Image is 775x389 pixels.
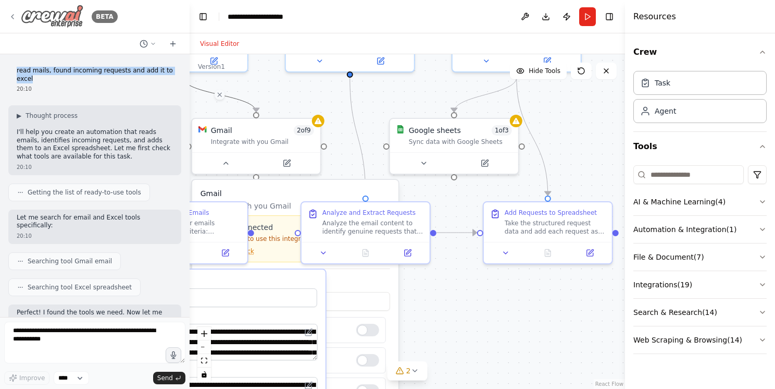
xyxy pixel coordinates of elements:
span: 2 [406,366,411,376]
span: Getting the list of ready-to-use tools [28,188,141,197]
span: Searching tool Excel spreadsheet [28,283,132,291]
span: Searching tool Gmail email [28,257,112,265]
span: Number of enabled actions [492,125,512,136]
img: Google Sheets [396,125,405,133]
label: Description [128,313,317,322]
button: fit view [197,354,211,368]
g: Edge from 8ed9ad95-1703-4a73-9f38-c6ef922f1fe2 to ea0e15ab-5cb0-4ef7-9a24-1437104c9db4 [511,77,553,195]
div: Read Incoming Emails [140,209,209,217]
p: Connect to use this integration [207,235,326,243]
div: GmailGmail2of9Integrate with you GmailGmailIntegrate with you GmailNot connectedConnect to use th... [191,118,321,175]
p: Let me search for email and Excel tools specifically: [17,214,173,230]
button: Open in side panel [184,55,243,67]
g: Edge from 105acdb8-3202-42e3-a50e-2489ac60f170 to ea0e15ab-5cb0-4ef7-9a24-1437104c9db4 [436,227,477,238]
div: 20:10 [17,85,173,93]
g: Edge from 8ed9ad95-1703-4a73-9f38-c6ef922f1fe2 to 6f94dba3-0ce0-4a74-98d4-f59b885aa706 [449,77,522,112]
div: Crew [633,67,767,131]
button: AI & Machine Learning(4) [633,188,767,215]
label: Name [128,278,317,286]
button: 2 [387,361,428,381]
button: Open in side panel [257,157,316,169]
button: Open in editor [303,326,315,338]
span: Send [157,374,173,382]
label: Available Tools [201,277,390,286]
p: read mails, found incoming requests and add it to excel [17,67,173,83]
button: Tools [633,132,767,161]
button: Web Scraping & Browsing(14) [633,326,767,354]
div: BETA [92,10,118,23]
p: Send a email in Gmail [207,325,348,335]
span: Not connected [220,222,273,233]
div: Google sheets [409,125,461,136]
div: Read Incoming EmailsSearch Gmail for emails matching the criteria: {email_query}. Retrieve the em... [118,201,248,264]
button: toggle interactivity [197,368,211,381]
div: 20:10 [17,163,173,171]
button: Integrations(19) [633,271,767,298]
div: Tools [633,161,767,362]
button: Visual Editor [194,38,245,50]
button: Recheck [207,247,254,256]
div: Take the structured request data and add each request as a new row in the Google Sheets spreadshe... [505,219,606,236]
img: Logo [21,5,83,28]
div: Add Requests to Spreadsheet [505,209,597,217]
button: Switch to previous chat [135,38,160,50]
button: Crew [633,38,767,67]
img: Gmail [198,125,207,133]
label: Expected Output [128,367,317,375]
button: Start a new chat [165,38,181,50]
div: 20:10 [17,232,173,240]
p: Perfect! I found the tools we need. Now let me check if these connections are established: [17,309,173,325]
g: Edge from c85964c2-8534-4092-82ed-3563d0722043 to 105acdb8-3202-42e3-a50e-2489ac60f170 [345,77,371,195]
span: Thought process [26,112,78,120]
div: Gmail [211,125,232,136]
div: Version 1 [198,63,225,71]
div: Analyze and Extract RequestsAnalyze the email content to identify genuine requests that require a... [301,201,431,264]
nav: breadcrumb [228,11,299,22]
div: Task [655,78,670,88]
button: Hide left sidebar [196,9,210,24]
div: Analyze the email content to identify genuine requests that require action or response. For each ... [322,219,423,236]
button: Open in side panel [572,247,608,259]
button: Hide Tools [510,63,567,79]
h4: Resources [633,10,676,23]
button: Open in side panel [351,55,410,67]
button: ▶Thought process [17,112,78,120]
button: Open in side panel [207,247,243,259]
button: Click to speak your automation idea [166,347,181,363]
button: No output available [526,247,570,259]
button: zoom out [197,341,211,354]
button: Automation & Integration(1) [633,216,767,243]
span: ▶ [17,112,21,120]
button: File & Document(7) [633,244,767,271]
div: Search Gmail for emails matching the criteria: {email_query}. Retrieve the email content includin... [140,219,241,236]
div: Sync data with Google Sheets [409,138,512,146]
button: No output available [343,247,387,259]
p: Integrate with you Gmail [201,201,390,211]
button: Send [153,372,185,384]
a: React Flow attribution [595,381,623,387]
h3: Gmail [201,188,390,199]
div: Google SheetsGoogle sheets1of3Sync data with Google Sheets [389,118,519,175]
div: Add Requests to SpreadsheetTake the structured request data and add each request as a new row in ... [483,201,613,264]
button: Search & Research(14) [633,299,767,326]
button: Open in side panel [455,157,514,169]
div: Analyze and Extract Requests [322,209,416,217]
span: Hide Tools [529,67,560,75]
span: Number of enabled actions [294,125,314,136]
div: Agent [655,106,676,116]
p: I'll help you create an automation that reads emails, identifies incoming requests, and adds them... [17,128,173,161]
span: Recheck [228,247,254,256]
div: Integrate with you Gmail [211,138,314,146]
span: Improve [19,374,45,382]
button: Hide right sidebar [602,9,617,24]
g: Edge from e891ac1b-7b84-4670-a864-cab329c1ea16 to 6f177d98-82c6-49f6-9455-5d4a8f9df020 [178,77,261,112]
button: Improve [4,371,49,385]
button: Open in side panel [390,247,426,259]
div: React Flow controls [197,327,211,381]
button: zoom in [197,327,211,341]
button: Open in side panel [518,55,577,67]
p: Get a email by id in Gmail [207,355,348,366]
